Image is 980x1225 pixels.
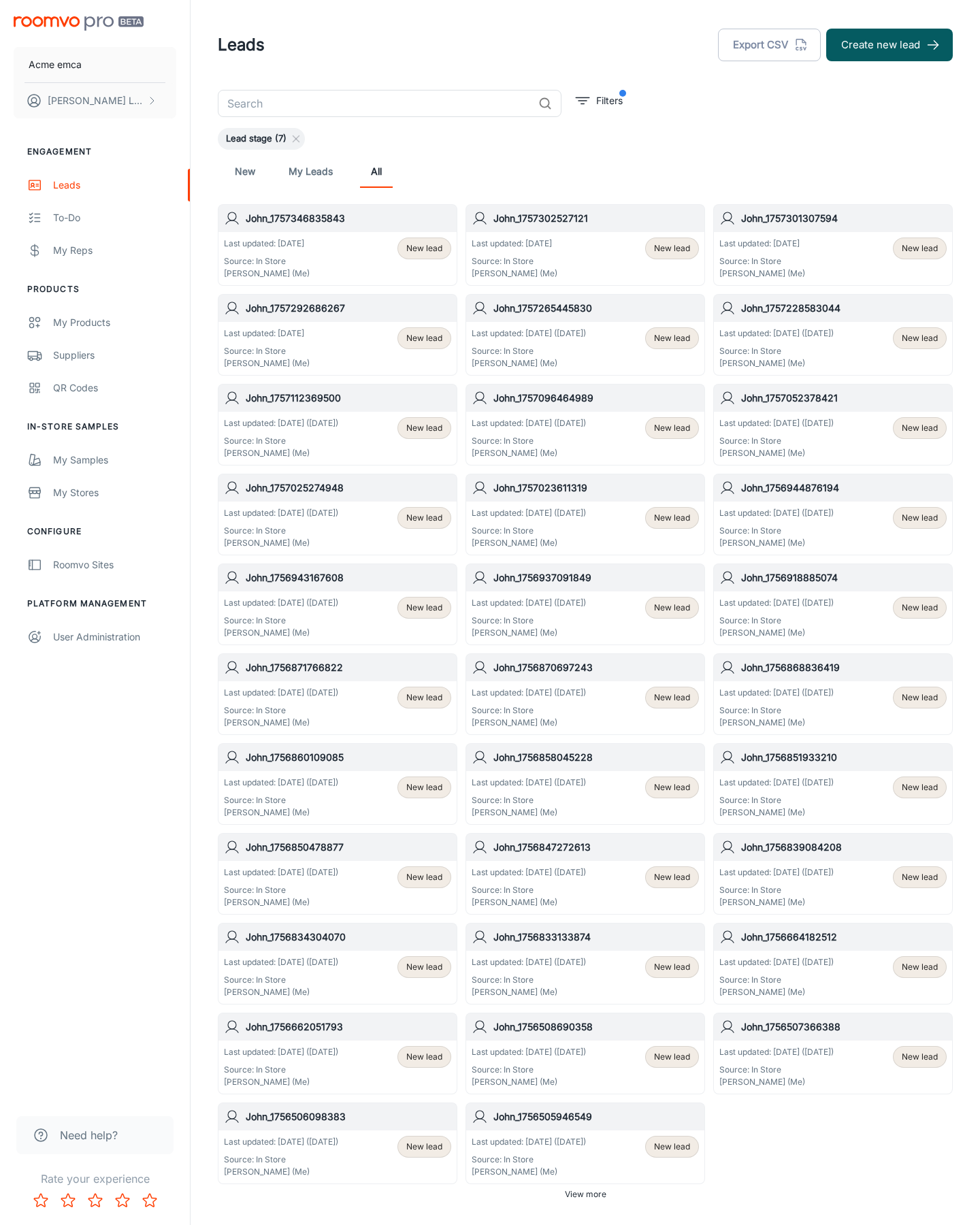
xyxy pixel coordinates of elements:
[246,660,451,675] h6: John_1756871766822
[472,1154,586,1166] p: Source: In Store
[406,1141,442,1153] span: New lead
[224,806,338,819] p: [PERSON_NAME] (Me)
[224,974,338,986] p: Source: In Store
[218,204,457,286] a: John_1757346835843Last updated: [DATE]Source: In Store[PERSON_NAME] (Me)New lead
[224,986,338,998] p: [PERSON_NAME] (Me)
[719,717,834,729] p: [PERSON_NAME] (Me)
[741,391,947,406] h6: John_1757052378421
[719,956,834,968] p: Last updated: [DATE] ([DATE])
[713,653,953,735] a: John_1756868836419Last updated: [DATE] ([DATE])Source: In Store[PERSON_NAME] (Me)New lead
[713,1013,953,1094] a: John_1756507366388Last updated: [DATE] ([DATE])Source: In Store[PERSON_NAME] (Me)New lead
[654,691,690,704] span: New lead
[472,1076,586,1088] p: [PERSON_NAME] (Me)
[596,93,623,108] p: Filters
[654,422,690,434] span: New lead
[246,1109,451,1124] h6: John_1756506098383
[719,777,834,789] p: Last updated: [DATE] ([DATE])
[654,602,690,614] span: New lead
[27,1187,54,1214] button: Rate 1 star
[493,930,699,945] h6: John_1756833133874
[53,630,176,644] div: User Administration
[493,1109,699,1124] h6: John_1756505946549
[719,1064,834,1076] p: Source: In Store
[224,777,338,789] p: Last updated: [DATE] ([DATE])
[719,615,834,627] p: Source: In Store
[472,537,586,549] p: [PERSON_NAME] (Me)
[713,923,953,1004] a: John_1756664182512Last updated: [DATE] ([DATE])Source: In Store[PERSON_NAME] (Me)New lead
[224,435,338,447] p: Source: In Store
[53,348,176,363] div: Suppliers
[224,417,338,429] p: Last updated: [DATE] ([DATE])
[719,794,834,806] p: Source: In Store
[465,294,705,376] a: John_1757265445830Last updated: [DATE] ([DATE])Source: In Store[PERSON_NAME] (Me)New lead
[465,1013,705,1094] a: John_1756508690358Last updated: [DATE] ([DATE])Source: In Store[PERSON_NAME] (Me)New lead
[406,602,442,614] span: New lead
[493,1019,699,1034] h6: John_1756508690358
[224,896,338,909] p: [PERSON_NAME] (Me)
[472,884,586,896] p: Source: In Store
[224,627,338,639] p: [PERSON_NAME] (Me)
[719,255,805,267] p: Source: In Store
[465,833,705,915] a: John_1756847272613Last updated: [DATE] ([DATE])Source: In Store[PERSON_NAME] (Me)New lead
[719,806,834,819] p: [PERSON_NAME] (Me)
[289,155,333,188] a: My Leads
[406,332,442,344] span: New lead
[29,57,82,72] p: Acme emca
[472,1166,586,1178] p: [PERSON_NAME] (Me)
[11,1171,179,1187] p: Rate your experience
[654,961,690,973] span: New lead
[224,447,338,459] p: [PERSON_NAME] (Me)
[741,750,947,765] h6: John_1756851933210
[654,1051,690,1063] span: New lead
[718,29,821,61] button: Export CSV
[406,1051,442,1063] span: New lead
[719,896,834,909] p: [PERSON_NAME] (Me)
[224,794,338,806] p: Source: In Store
[493,211,699,226] h6: John_1757302527121
[472,717,586,729] p: [PERSON_NAME] (Me)
[902,422,938,434] span: New lead
[218,33,265,57] h1: Leads
[741,301,947,316] h6: John_1757228583044
[53,485,176,500] div: My Stores
[360,155,393,188] a: All
[406,242,442,255] span: New lead
[218,474,457,555] a: John_1757025274948Last updated: [DATE] ([DATE])Source: In Store[PERSON_NAME] (Me)New lead
[493,660,699,675] h6: John_1756870697243
[472,615,586,627] p: Source: In Store
[472,687,586,699] p: Last updated: [DATE] ([DATE])
[229,155,261,188] a: New
[246,1019,451,1034] h6: John_1756662051793
[246,301,451,316] h6: John_1757292686267
[559,1184,612,1205] button: View more
[224,507,338,519] p: Last updated: [DATE] ([DATE])
[493,750,699,765] h6: John_1756858045228
[719,447,834,459] p: [PERSON_NAME] (Me)
[472,525,586,537] p: Source: In Store
[741,840,947,855] h6: John_1756839084208
[719,345,834,357] p: Source: In Store
[14,47,176,82] button: Acme emca
[719,687,834,699] p: Last updated: [DATE] ([DATE])
[472,327,586,340] p: Last updated: [DATE] ([DATE])
[14,83,176,118] button: [PERSON_NAME] Leaptools
[472,986,586,998] p: [PERSON_NAME] (Me)
[465,474,705,555] a: John_1757023611319Last updated: [DATE] ([DATE])Source: In Store[PERSON_NAME] (Me)New lead
[224,255,310,267] p: Source: In Store
[224,1154,338,1166] p: Source: In Store
[465,563,705,645] a: John_1756937091849Last updated: [DATE] ([DATE])Source: In Store[PERSON_NAME] (Me)New lead
[472,956,586,968] p: Last updated: [DATE] ([DATE])
[719,267,805,280] p: [PERSON_NAME] (Me)
[218,90,533,117] input: Search
[472,447,586,459] p: [PERSON_NAME] (Me)
[224,357,310,370] p: [PERSON_NAME] (Me)
[826,29,953,61] button: Create new lead
[60,1127,118,1143] span: Need help?
[472,597,586,609] p: Last updated: [DATE] ([DATE])
[224,1136,338,1148] p: Last updated: [DATE] ([DATE])
[53,178,176,193] div: Leads
[741,211,947,226] h6: John_1757301307594
[406,422,442,434] span: New lead
[741,930,947,945] h6: John_1756664182512
[741,660,947,675] h6: John_1756868836419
